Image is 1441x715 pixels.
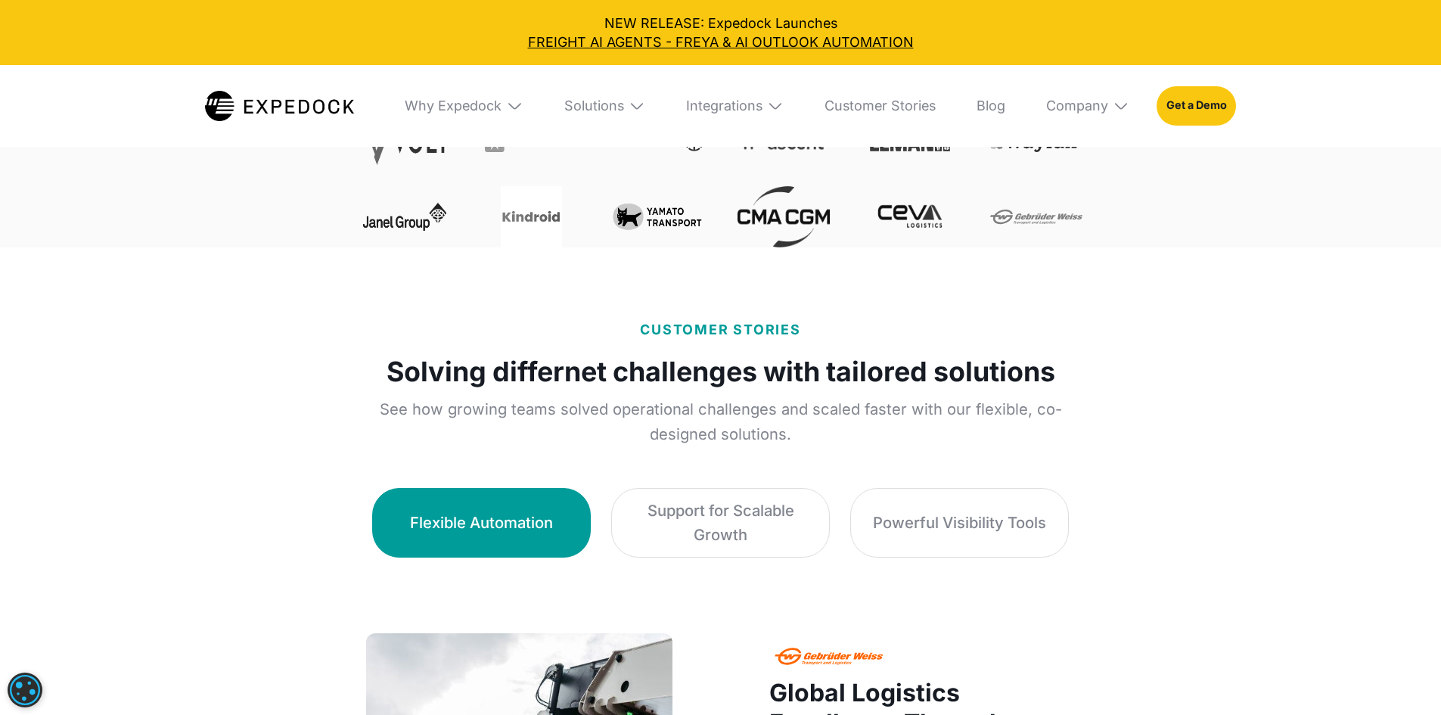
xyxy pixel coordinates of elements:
div: NEW RELEASE: Expedock Launches [14,14,1427,51]
strong: Solving differnet challenges with tailored solutions [387,353,1055,390]
div: Flexible Automation [410,511,553,534]
div: Integrations [686,98,762,114]
iframe: Chat Widget [1365,642,1441,715]
div: Company [1033,65,1143,147]
div: Support for Scalable Growth [632,499,809,546]
div: Solutions [551,65,659,147]
p: CUSTOMER STORIES [640,320,801,340]
div: Company [1046,98,1108,114]
p: See how growing teams solved operational challenges and scaled faster with our flexible, co-desig... [359,396,1082,447]
a: Customer Stories [811,65,949,147]
div: Integrations [672,65,797,147]
div: Why Expedock [405,98,502,114]
a: Get a Demo [1157,86,1236,126]
div: Solutions [564,98,624,114]
div: Powerful Visibility Tools [873,511,1046,534]
div: Why Expedock [391,65,536,147]
a: FREIGHT AI AGENTS - FREYA & AI OUTLOOK AUTOMATION [14,33,1427,51]
a: Blog [963,65,1019,147]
